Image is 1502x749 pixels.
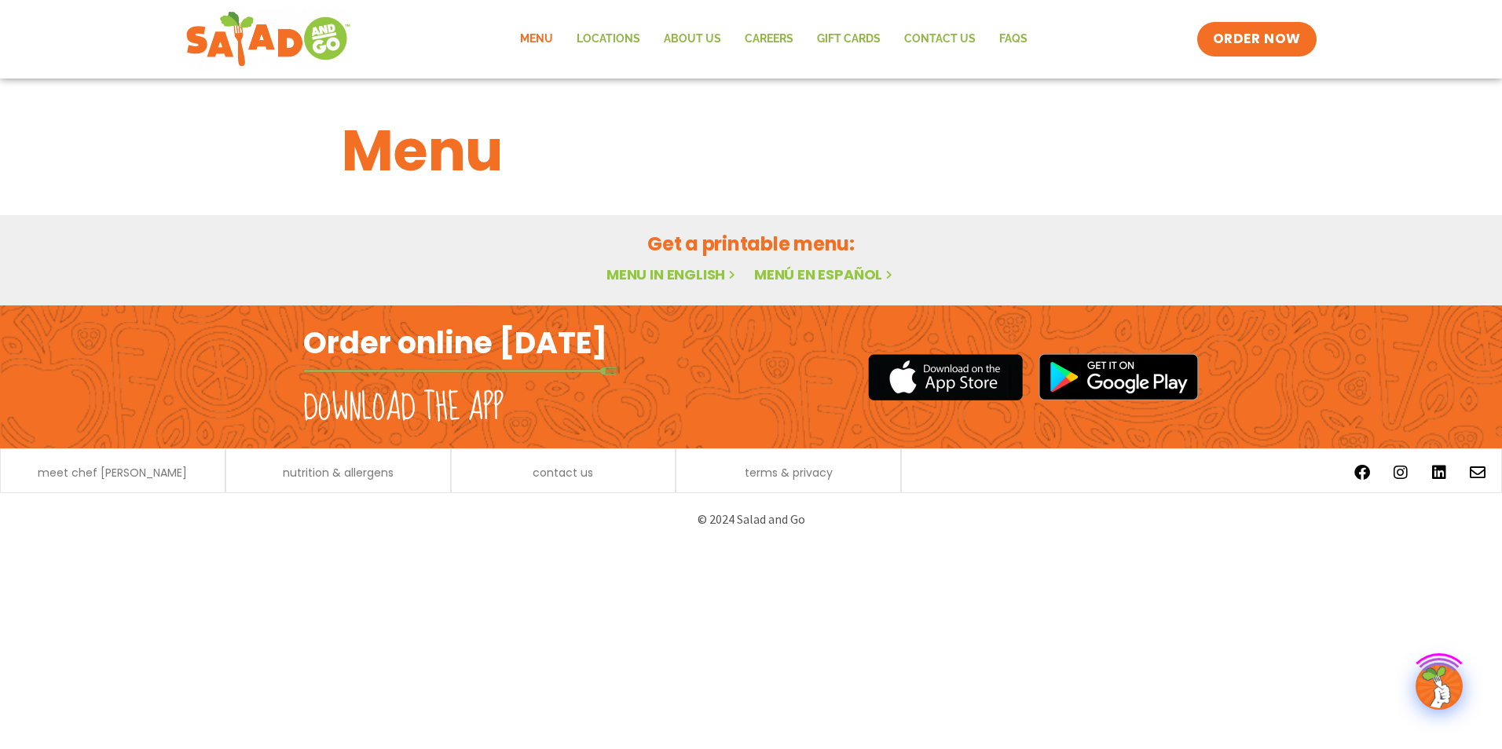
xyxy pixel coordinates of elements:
img: new-SAG-logo-768×292 [185,8,351,71]
a: contact us [533,467,593,478]
a: Menú en español [754,265,896,284]
a: Menu [508,21,565,57]
img: fork [303,367,617,375]
span: ORDER NOW [1213,30,1301,49]
a: Menu in English [606,265,738,284]
nav: Menu [508,21,1039,57]
a: About Us [652,21,733,57]
a: Careers [733,21,805,57]
img: appstore [868,352,1023,403]
a: meet chef [PERSON_NAME] [38,467,187,478]
a: FAQs [987,21,1039,57]
a: Locations [565,21,652,57]
h2: Download the app [303,386,504,430]
a: nutrition & allergens [283,467,394,478]
a: GIFT CARDS [805,21,892,57]
a: ORDER NOW [1197,22,1317,57]
h2: Order online [DATE] [303,323,607,362]
a: Contact Us [892,21,987,57]
p: © 2024 Salad and Go [311,509,1191,530]
img: google_play [1039,353,1199,400]
h2: Get a printable menu: [342,230,1160,258]
h1: Menu [342,108,1160,193]
a: terms & privacy [745,467,833,478]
